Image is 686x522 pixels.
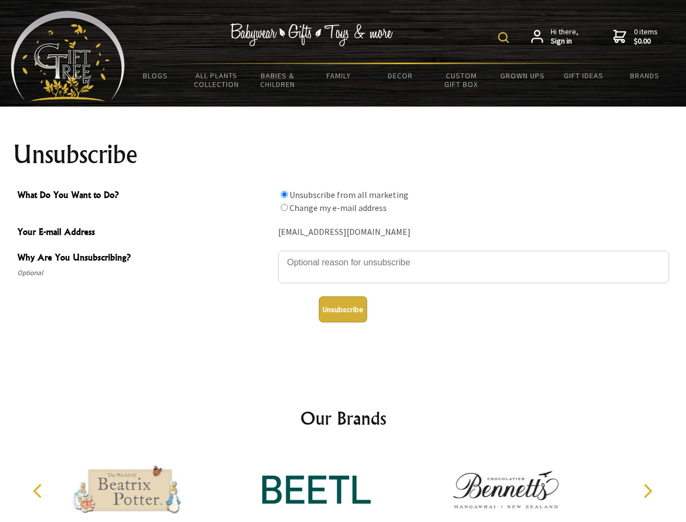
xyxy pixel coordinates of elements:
[22,405,665,431] h2: Our Brands
[492,64,553,87] a: Grown Ups
[230,23,393,46] img: Babywear - Gifts - Toys & more
[498,32,509,43] img: product search
[369,64,431,87] a: Decor
[289,189,408,200] label: Unsubscribe from all marketing
[17,225,273,241] span: Your E-mail Address
[551,27,578,46] span: Hi there,
[634,27,658,46] span: 0 items
[635,479,659,503] button: Next
[551,36,578,46] strong: Sign in
[531,27,578,46] a: Hi there,Sign in
[247,64,309,96] a: Babies & Children
[17,251,273,266] span: Why Are You Unsubscribing?
[281,204,288,211] input: What Do You Want to Do?
[289,202,387,213] label: Change my e-mail address
[17,188,273,204] span: What Do You Want to Do?
[13,141,674,167] h1: Unsubscribe
[553,64,614,87] a: Gift Ideas
[431,64,492,96] a: Custom Gift Box
[186,64,248,96] a: All Plants Collection
[17,266,273,279] span: Optional
[634,36,658,46] strong: $0.00
[309,64,370,87] a: Family
[11,11,125,101] img: Babyware - Gifts - Toys and more...
[278,251,669,283] textarea: Why Are You Unsubscribing?
[613,27,658,46] a: 0 items$0.00
[319,296,367,322] button: Unsubscribe
[27,479,51,503] button: Previous
[614,64,676,87] a: Brands
[125,64,186,87] a: BLOGS
[278,224,669,241] div: [EMAIL_ADDRESS][DOMAIN_NAME]
[281,191,288,198] input: What Do You Want to Do?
